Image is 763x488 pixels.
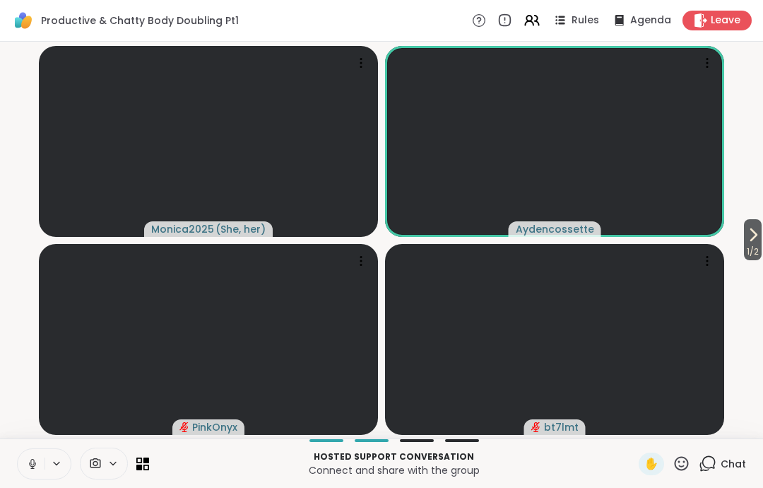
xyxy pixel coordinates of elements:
[516,222,594,236] span: Aydencossette
[41,13,239,28] span: Productive & Chatty Body Doubling Pt1
[151,222,214,236] span: Monica2025
[544,420,579,434] span: bt7lmt
[531,422,541,432] span: audio-muted
[744,219,762,260] button: 1/2
[179,422,189,432] span: audio-muted
[11,8,35,33] img: ShareWell Logomark
[721,457,746,471] span: Chat
[192,420,237,434] span: PinkOnyx
[711,13,740,28] span: Leave
[158,463,630,477] p: Connect and share with the group
[158,451,630,463] p: Hosted support conversation
[572,13,599,28] span: Rules
[644,455,658,472] span: ✋
[630,13,671,28] span: Agenda
[744,243,762,260] span: 1 / 2
[215,222,266,236] span: ( She, her )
